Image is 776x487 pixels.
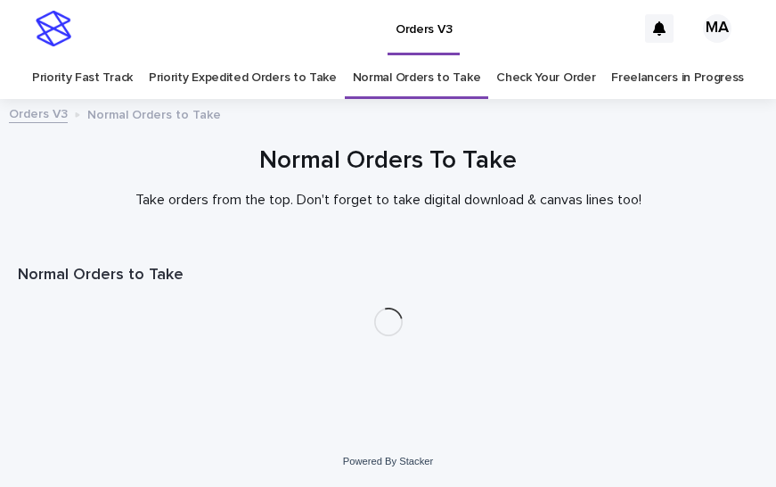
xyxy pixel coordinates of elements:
[149,57,337,99] a: Priority Expedited Orders to Take
[18,144,758,177] h1: Normal Orders To Take
[9,103,68,123] a: Orders V3
[496,57,595,99] a: Check Your Order
[703,14,731,43] div: MA
[353,57,481,99] a: Normal Orders to Take
[18,265,758,286] h1: Normal Orders to Take
[343,456,433,466] a: Powered By Stacker
[32,192,745,209] p: Take orders from the top. Don't forget to take digital download & canvas lines too!
[611,57,744,99] a: Freelancers in Progress
[32,57,133,99] a: Priority Fast Track
[36,11,71,46] img: stacker-logo-s-only.png
[87,103,221,123] p: Normal Orders to Take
